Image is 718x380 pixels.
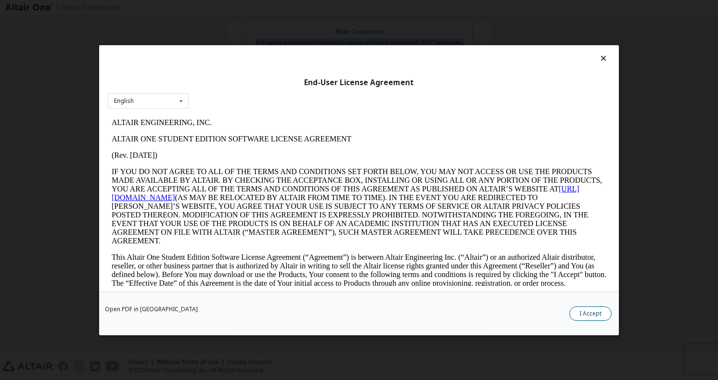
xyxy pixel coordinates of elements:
[108,77,610,87] div: End-User License Agreement
[105,306,198,312] a: Open PDF in [GEOGRAPHIC_DATA]
[4,37,499,45] p: (Rev. [DATE])
[569,306,612,321] button: I Accept
[114,98,134,104] div: English
[4,139,499,173] p: This Altair One Student Edition Software License Agreement (“Agreement”) is between Altair Engine...
[4,20,499,29] p: ALTAIR ONE STUDENT EDITION SOFTWARE LICENSE AGREEMENT
[4,4,499,13] p: ALTAIR ENGINEERING, INC.
[4,53,499,131] p: IF YOU DO NOT AGREE TO ALL OF THE TERMS AND CONDITIONS SET FORTH BELOW, YOU MAY NOT ACCESS OR USE...
[4,70,472,87] a: [URL][DOMAIN_NAME]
